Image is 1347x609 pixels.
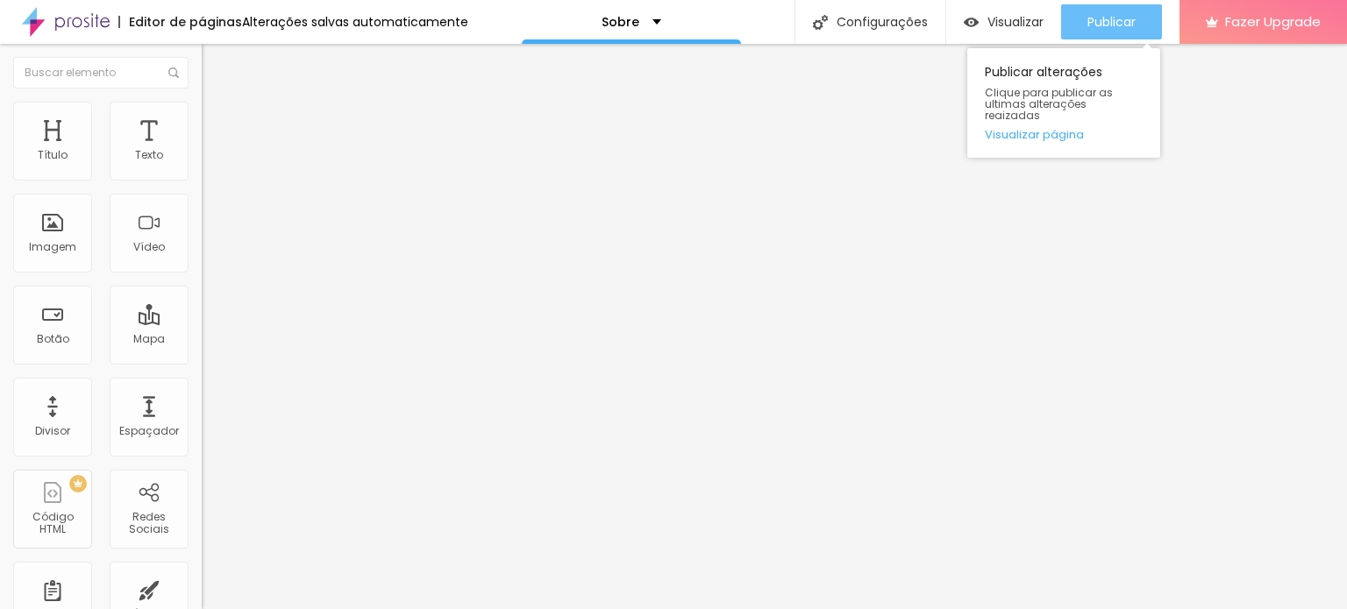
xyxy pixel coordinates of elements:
span: Visualizar [987,15,1044,29]
a: Visualizar página [985,129,1143,140]
div: Texto [135,149,163,161]
div: Código HTML [18,511,87,536]
div: Publicar alterações [967,48,1160,158]
div: Mapa [133,333,165,345]
div: Divisor [35,425,70,437]
button: Publicar [1061,4,1162,39]
img: view-1.svg [964,15,979,30]
img: Icone [813,15,828,30]
div: Redes Sociais [114,511,183,536]
div: Imagem [29,241,76,253]
button: Visualizar [946,4,1061,39]
span: Clique para publicar as ultimas alterações reaizadas [985,87,1143,122]
div: Espaçador [119,425,179,437]
span: Fazer Upgrade [1225,14,1321,29]
div: Vídeo [133,241,165,253]
div: Editor de páginas [118,16,242,28]
input: Buscar elemento [13,57,189,89]
div: Botão [37,333,69,345]
div: Alterações salvas automaticamente [242,16,468,28]
p: Sobre [602,16,639,28]
span: Publicar [1087,15,1136,29]
div: Título [38,149,68,161]
img: Icone [168,67,179,78]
